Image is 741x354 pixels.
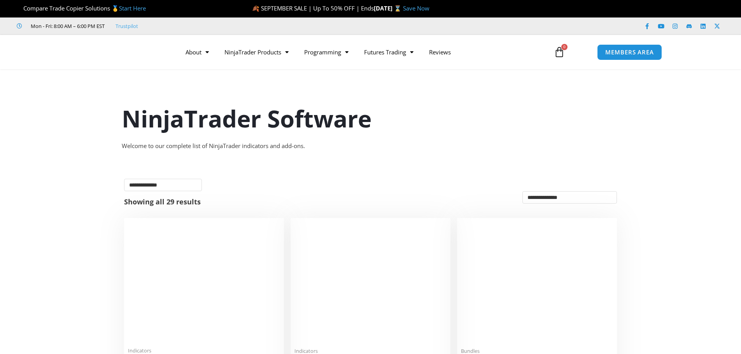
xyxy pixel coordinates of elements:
[294,222,447,343] img: Account Risk Manager
[178,43,545,61] nav: Menu
[252,4,374,12] span: 🍂 SEPTEMBER SALE | Up To 50% OFF | Ends
[178,43,217,61] a: About
[128,347,280,354] span: Indicators
[403,4,429,12] a: Save Now
[356,43,421,61] a: Futures Trading
[119,4,146,12] a: Start Here
[79,38,163,66] img: LogoAI | Affordable Indicators – NinjaTrader
[597,44,662,60] a: MEMBERS AREA
[17,4,146,12] span: Compare Trade Copier Solutions 🥇
[217,43,296,61] a: NinjaTrader Products
[461,222,613,343] img: Accounts Dashboard Suite
[124,198,201,205] p: Showing all 29 results
[522,191,617,204] select: Shop order
[29,21,105,31] span: Mon - Fri: 8:00 AM – 6:00 PM EST
[128,222,280,343] img: Duplicate Account Actions
[116,21,138,31] a: Trustpilot
[122,141,620,152] div: Welcome to our complete list of NinjaTrader indicators and add-ons.
[605,49,654,55] span: MEMBERS AREA
[296,43,356,61] a: Programming
[374,4,403,12] strong: [DATE] ⌛
[561,44,568,50] span: 0
[122,102,620,135] h1: NinjaTrader Software
[421,43,459,61] a: Reviews
[542,41,576,63] a: 0
[17,5,23,11] img: 🏆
